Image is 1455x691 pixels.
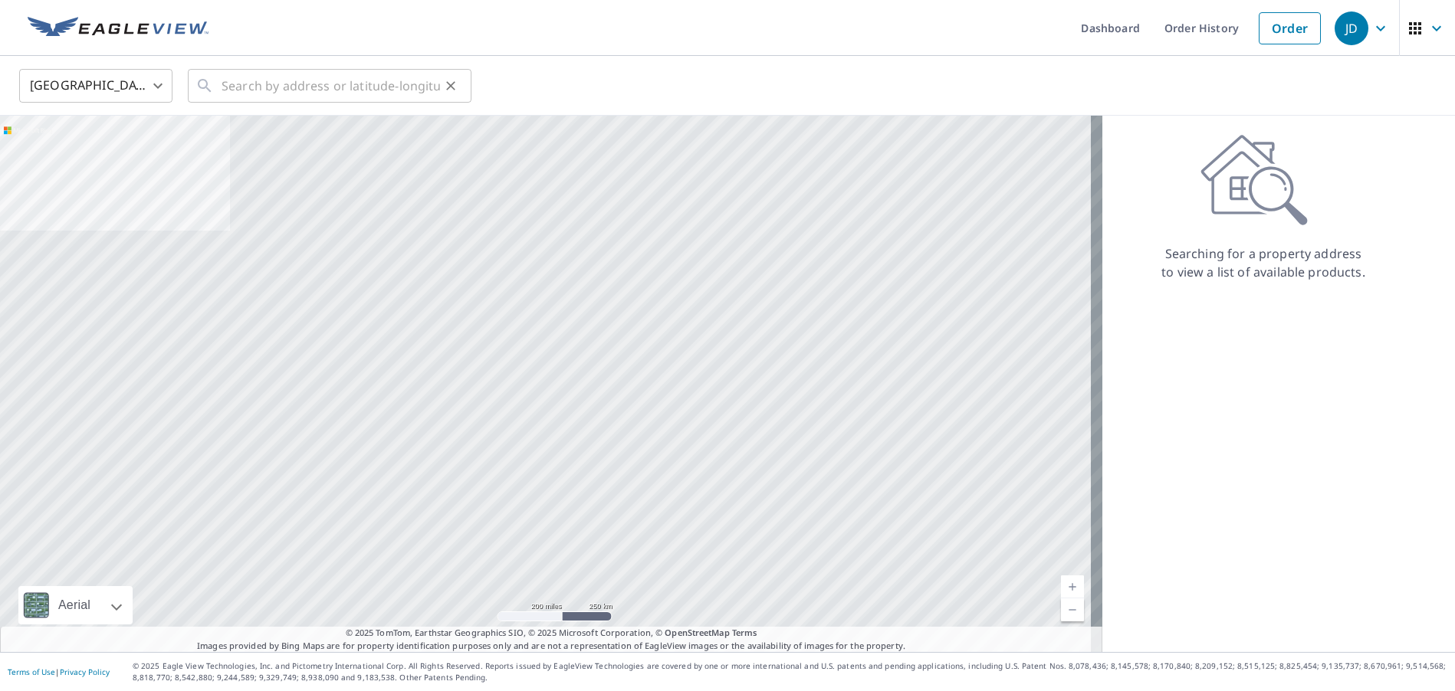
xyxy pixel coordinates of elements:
div: Aerial [18,586,133,624]
a: OpenStreetMap [665,627,729,638]
a: Terms [732,627,757,638]
p: | [8,667,110,676]
a: Order [1259,12,1321,44]
input: Search by address or latitude-longitude [222,64,440,107]
p: © 2025 Eagle View Technologies, Inc. and Pictometry International Corp. All Rights Reserved. Repo... [133,660,1447,683]
div: JD [1335,11,1368,45]
div: [GEOGRAPHIC_DATA] [19,64,172,107]
span: © 2025 TomTom, Earthstar Geographics SIO, © 2025 Microsoft Corporation, © [346,627,757,640]
button: Clear [440,75,461,97]
div: Aerial [54,586,95,624]
a: Current Level 5, Zoom Out [1061,598,1084,621]
img: EV Logo [28,17,209,40]
a: Privacy Policy [60,666,110,677]
a: Current Level 5, Zoom In [1061,575,1084,598]
p: Searching for a property address to view a list of available products. [1161,244,1366,281]
a: Terms of Use [8,666,55,677]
